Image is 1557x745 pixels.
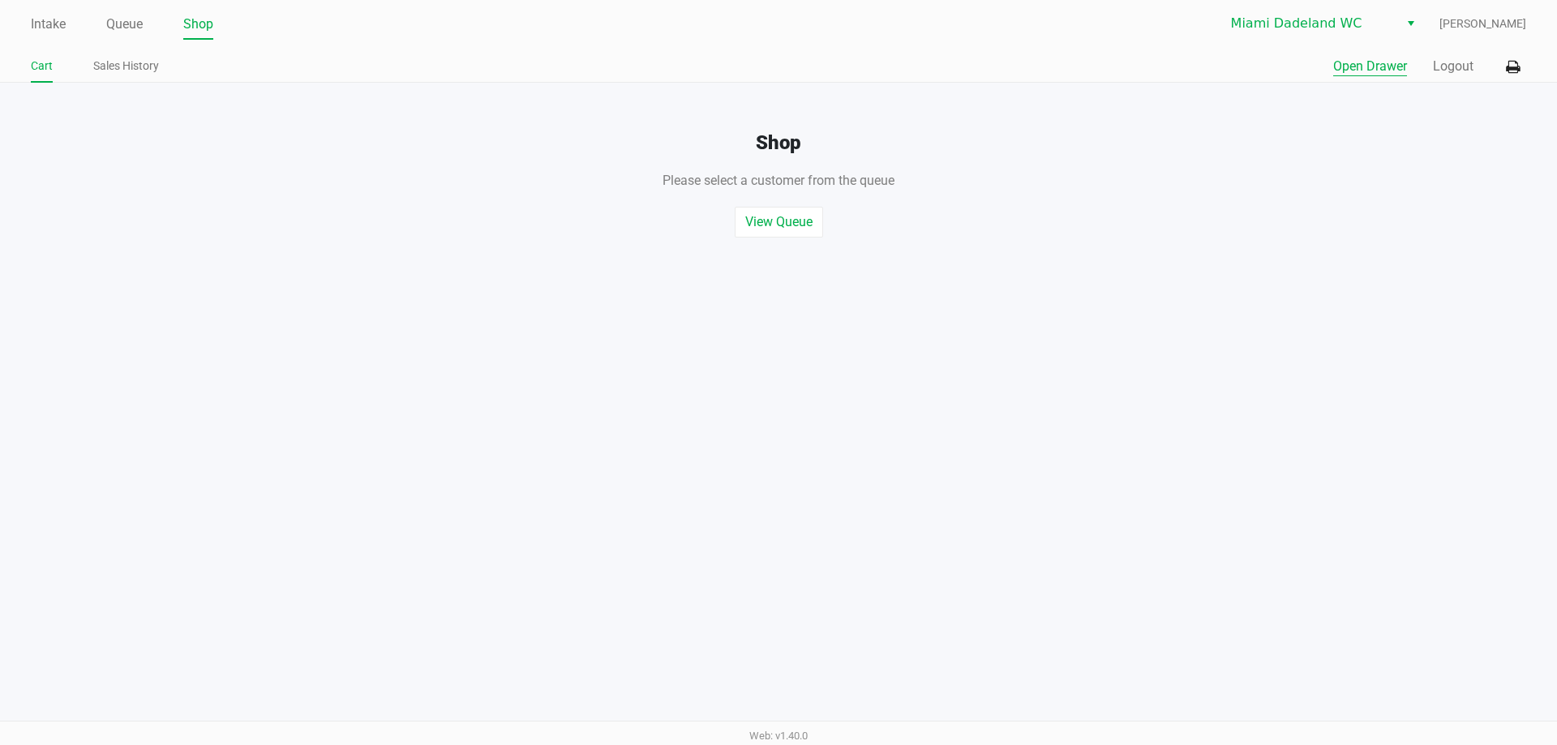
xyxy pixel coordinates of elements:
[1433,57,1473,76] button: Logout
[183,13,213,36] a: Shop
[1399,9,1422,38] button: Select
[1439,15,1526,32] span: [PERSON_NAME]
[1333,57,1407,76] button: Open Drawer
[31,13,66,36] a: Intake
[663,173,894,188] span: Please select a customer from the queue
[31,56,53,76] a: Cart
[93,56,159,76] a: Sales History
[106,13,143,36] a: Queue
[749,730,808,742] span: Web: v1.40.0
[735,207,823,238] button: View Queue
[1231,14,1389,33] span: Miami Dadeland WC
